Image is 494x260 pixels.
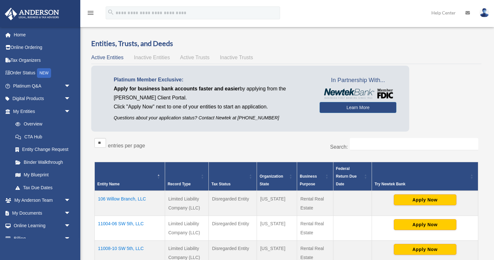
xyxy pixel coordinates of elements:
[320,75,396,86] span: In Partnership With...
[4,54,80,67] a: Tax Organizers
[4,105,77,118] a: My Entitiesarrow_drop_down
[114,114,310,122] p: Questions about your application status? Contact Newtek at [PHONE_NUMBER]
[320,102,396,113] a: Learn More
[4,79,80,92] a: Platinum Q&Aarrow_drop_down
[4,28,80,41] a: Home
[372,162,478,191] th: Try Newtek Bank : Activate to sort
[64,232,77,245] span: arrow_drop_down
[9,169,77,181] a: My Blueprint
[297,191,333,216] td: Rental Real Estate
[394,244,456,255] button: Apply Now
[64,219,77,233] span: arrow_drop_down
[87,9,94,17] i: menu
[297,162,333,191] th: Business Purpose: Activate to sort
[64,79,77,93] span: arrow_drop_down
[95,162,165,191] th: Entity Name: Activate to invert sorting
[64,105,77,118] span: arrow_drop_down
[211,182,231,186] span: Tax Status
[330,144,348,150] label: Search:
[257,216,297,240] td: [US_STATE]
[97,182,119,186] span: Entity Name
[95,216,165,240] td: 11004-06 SW 5th, LLC
[9,143,77,156] a: Entity Change Request
[4,232,80,245] a: Billingarrow_drop_down
[257,191,297,216] td: [US_STATE]
[108,143,145,148] label: entries per page
[375,180,468,188] div: Try Newtek Bank
[180,55,210,60] span: Active Trusts
[4,207,80,219] a: My Documentsarrow_drop_down
[323,88,393,99] img: NewtekBankLogoSM.png
[4,194,80,207] a: My Anderson Teamarrow_drop_down
[165,216,208,240] td: Limited Liability Company (LLC)
[168,182,191,186] span: Record Type
[114,84,310,102] p: by applying from the [PERSON_NAME] Client Portal.
[37,68,51,78] div: NEW
[95,191,165,216] td: 106 Willow Branch, LLC
[300,174,317,186] span: Business Purpose
[209,162,257,191] th: Tax Status: Activate to sort
[134,55,170,60] span: Inactive Entities
[114,86,240,91] span: Apply for business bank accounts faster and easier
[91,39,481,49] h3: Entities, Trusts, and Deeds
[114,102,310,111] p: Click "Apply Now" next to one of your entities to start an application.
[9,118,74,131] a: Overview
[64,194,77,207] span: arrow_drop_down
[4,219,80,232] a: Online Learningarrow_drop_down
[9,181,77,194] a: Tax Due Dates
[4,92,80,105] a: Digital Productsarrow_drop_down
[257,162,297,191] th: Organization State: Activate to sort
[9,156,77,169] a: Binder Walkthrough
[394,194,456,205] button: Apply Now
[4,67,80,80] a: Order StatusNEW
[297,216,333,240] td: Rental Real Estate
[64,92,77,106] span: arrow_drop_down
[394,219,456,230] button: Apply Now
[64,207,77,220] span: arrow_drop_down
[480,8,489,17] img: User Pic
[114,75,310,84] p: Platinum Member Exclusive:
[9,130,77,143] a: CTA Hub
[165,162,208,191] th: Record Type: Activate to sort
[4,41,80,54] a: Online Ordering
[87,11,94,17] a: menu
[333,162,372,191] th: Federal Return Due Date: Activate to sort
[220,55,253,60] span: Inactive Trusts
[209,191,257,216] td: Disregarded Entity
[3,8,61,20] img: Anderson Advisors Platinum Portal
[165,191,208,216] td: Limited Liability Company (LLC)
[336,166,357,186] span: Federal Return Due Date
[260,174,283,186] span: Organization State
[209,216,257,240] td: Disregarded Entity
[91,55,123,60] span: Active Entities
[107,9,114,16] i: search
